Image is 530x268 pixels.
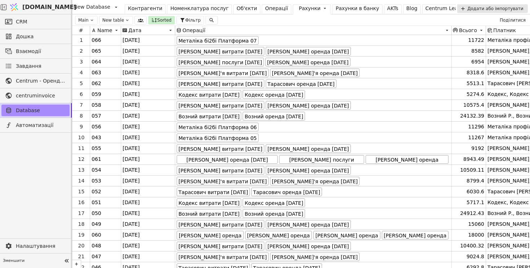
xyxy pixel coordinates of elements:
span: Завдання [16,62,41,70]
div: [DATE] [121,208,175,219]
div: [DATE] [121,197,175,208]
div: 10575.4 [452,100,486,110]
span: Дошка [16,33,66,40]
div: [DATE] [121,176,175,186]
div: 10 [73,134,90,141]
div: Centrum Leads [425,5,464,12]
div: Тарасович оренда [DATE] [266,79,336,88]
div: Blog [406,5,418,12]
div: [DATE] [121,186,175,197]
span: Всього [459,27,477,33]
button: Main [74,16,98,25]
div: [PERSON_NAME] послуги [DATE] [177,58,264,66]
div: [PERSON_NAME] оренда [DATE] [245,231,312,240]
div: Возний витрати [DATE] [177,209,241,218]
span: CRM [16,18,27,26]
div: [PERSON_NAME] оренда [DATE] [266,144,351,153]
div: Возний витрати [DATE] [177,112,241,120]
span: Операції [182,27,206,33]
div: Кодекс витрати [DATE] [177,198,241,207]
div: 8318.6 [452,67,486,78]
div: [PERSON_NAME]'я оренда [DATE] [270,252,359,261]
div: [PERSON_NAME] витрати [DATE] [177,144,264,153]
a: centruminvoice [1,90,70,101]
a: Database [1,105,70,116]
div: Додати або імпортувати [457,4,527,13]
div: 11 [73,145,90,152]
div: 16 [73,199,90,206]
span: 061 [92,155,101,163]
a: [DOMAIN_NAME] [7,0,72,14]
div: # [72,26,90,35]
span: Name [97,27,112,33]
div: [DATE] [121,143,175,154]
span: Налаштування [16,242,66,250]
span: Зменшити [3,258,62,264]
div: [DATE] [121,165,175,175]
div: 2 [73,47,90,55]
div: Кодекс витрати [DATE] [177,90,241,99]
span: 043 [92,134,101,141]
div: 8799.4 [452,176,486,186]
button: New table [99,16,133,25]
div: Кодекс оренда [DATE] [243,198,305,207]
div: [PERSON_NAME] витрати [DATE] [177,242,264,250]
div: Металіка бі2бі Платформа 06 [177,123,259,131]
span: Database [16,107,66,114]
a: Налаштування [1,240,70,252]
div: 18 [73,220,90,228]
div: Об'єкти [237,5,257,12]
div: [DATE] [121,46,175,56]
div: [PERSON_NAME] оренда [DATE] [266,166,351,175]
span: 049 [92,220,101,228]
span: centruminvoice [16,92,66,100]
span: 058 [92,101,101,109]
span: Взаємодії [16,48,66,55]
a: Blog [403,4,421,14]
div: 24132.39 [452,111,486,121]
div: 10400.32 [452,241,486,251]
div: 8 [73,112,90,120]
span: 060 [92,231,101,239]
span: [DOMAIN_NAME] [22,3,76,12]
div: 5513.1 [452,78,486,89]
div: [DATE] [121,67,175,78]
div: [PERSON_NAME] витрати [DATE] [177,166,264,175]
span: 048 [92,242,101,250]
span: Centrum - Оренда офісних приміщень [16,77,66,85]
div: [DATE] [121,154,175,164]
div: [DATE] [121,241,175,251]
div: [DATE] [121,57,175,67]
span: 065 [92,47,101,55]
a: Номенклатура послуг [167,4,232,14]
div: AKTs [387,5,398,12]
div: [PERSON_NAME] оренда [DATE] [266,47,351,56]
div: 21 [73,253,90,260]
div: [DATE] [121,251,175,262]
span: Фільтр [185,17,201,23]
span: 063 [92,69,101,76]
div: [DATE] [121,230,175,240]
div: 11722 [452,35,486,45]
div: Рахунки [299,5,321,12]
span: 053 [92,177,101,185]
div: 12 [73,155,90,163]
div: [PERSON_NAME]'я витрати [DATE] [177,177,269,185]
div: 17 [73,210,90,217]
a: Контрагенти [125,4,166,14]
div: [PERSON_NAME] витрати [DATE] [177,47,264,56]
div: Операції [265,5,288,12]
div: 11296 [452,122,486,132]
div: [PERSON_NAME] послуги [DATE] [279,155,364,164]
div: Рахунки в банку [336,5,379,12]
div: 5 [73,80,90,87]
div: [PERSON_NAME] оренда [DATE] [266,101,351,110]
button: Sorted [148,16,175,25]
span: 055 [92,145,101,152]
div: Возний оренда [DATE] [243,209,305,218]
div: [PERSON_NAME] оренда [DATE] [313,231,380,240]
a: Операції [262,4,291,14]
div: 5274.6 [452,89,486,100]
div: [DATE] [121,35,175,45]
span: 047 [92,253,101,260]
